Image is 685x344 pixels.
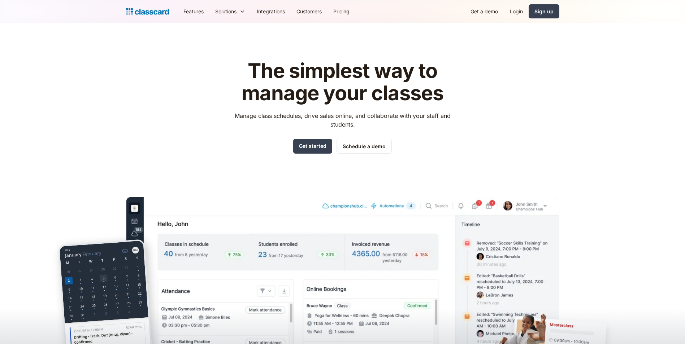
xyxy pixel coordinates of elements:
div: Sign up [534,8,554,15]
a: Features [178,3,209,19]
p: Manage class schedules, drive sales online, and collaborate with your staff and students. [228,111,457,129]
a: Integrations [251,3,291,19]
a: Customers [291,3,328,19]
a: home [126,6,169,17]
a: Login [504,3,529,19]
a: Get started [293,139,332,154]
h1: The simplest way to manage your classes [228,60,457,104]
div: Solutions [215,8,237,15]
a: Sign up [529,4,559,18]
a: Schedule a demo [337,139,392,154]
div: Solutions [209,3,251,19]
a: Get a demo [465,3,504,19]
a: Pricing [328,3,355,19]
